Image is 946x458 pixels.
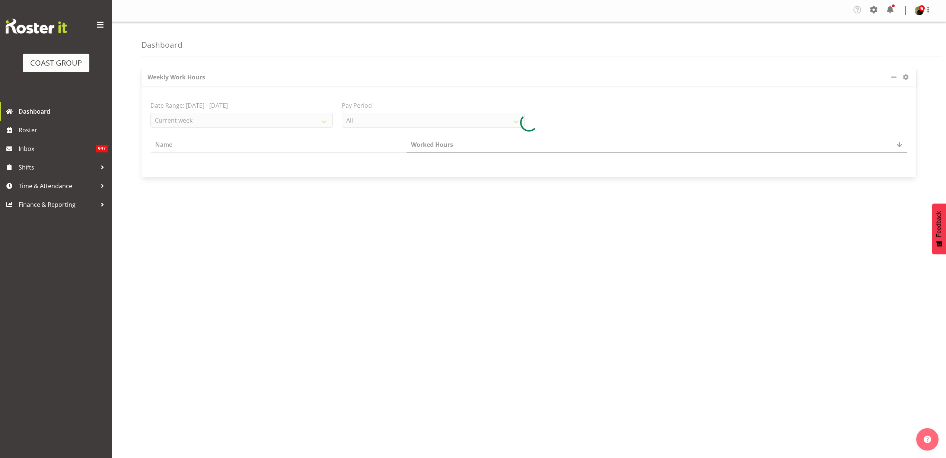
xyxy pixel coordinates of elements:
span: Feedback [936,211,942,237]
span: Finance & Reporting [19,199,97,210]
button: Feedback - Show survey [932,203,946,254]
img: Rosterit website logo [6,19,67,34]
span: Dashboard [19,106,108,117]
span: Inbox [19,143,96,154]
img: help-xxl-2.png [924,436,931,443]
span: Time & Attendance [19,180,97,192]
img: micah-hetrick73ebaf9e9aacd948a3fc464753b70555.png [915,6,924,15]
span: Roster [19,124,108,136]
span: 997 [96,145,108,152]
div: COAST GROUP [30,57,82,69]
span: Shifts [19,162,97,173]
h4: Dashboard [141,41,182,49]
